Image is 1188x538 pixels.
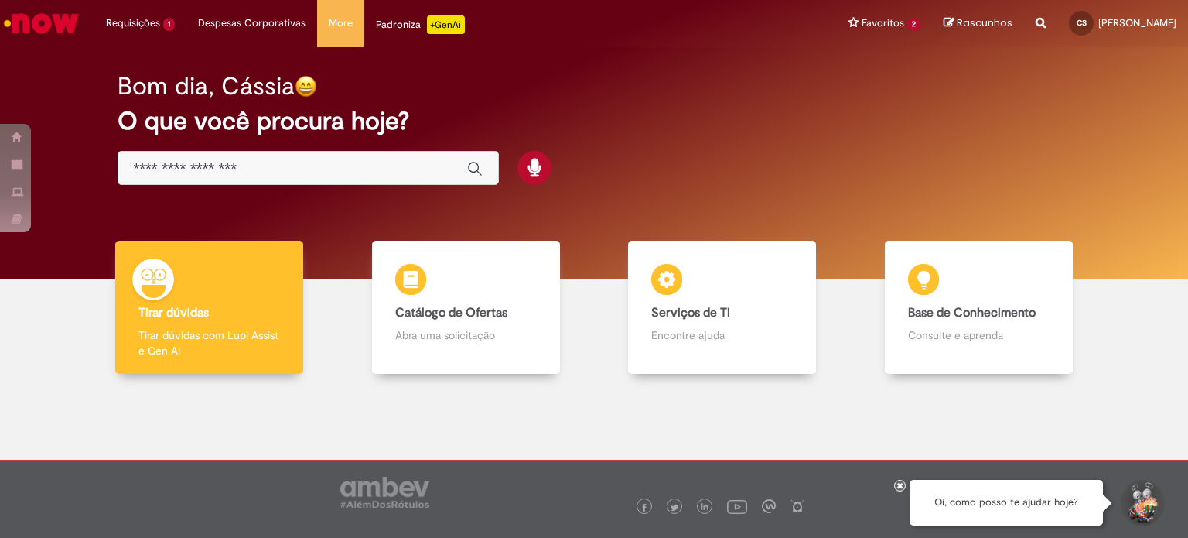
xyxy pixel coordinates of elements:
[81,241,338,375] a: Tirar dúvidas Tirar dúvidas com Lupi Assist e Gen Ai
[908,327,1050,343] p: Consulte e aprenda
[762,499,776,513] img: logo_footer_workplace.png
[790,499,804,513] img: logo_footer_naosei.png
[1077,18,1087,28] span: CS
[395,305,507,320] b: Catálogo de Ofertas
[427,15,465,34] p: +GenAi
[138,327,280,358] p: Tirar dúvidas com Lupi Assist e Gen Ai
[1098,16,1176,29] span: [PERSON_NAME]
[198,15,306,31] span: Despesas Corporativas
[338,241,595,375] a: Catálogo de Ofertas Abra uma solicitação
[651,327,793,343] p: Encontre ajuda
[907,18,920,31] span: 2
[908,305,1036,320] b: Base de Conhecimento
[651,305,730,320] b: Serviços de TI
[2,8,81,39] img: ServiceNow
[138,305,209,320] b: Tirar dúvidas
[295,75,317,98] img: happy-face.png
[851,241,1108,375] a: Base de Conhecimento Consulte e aprenda
[671,504,678,512] img: logo_footer_twitter.png
[910,480,1103,526] div: Oi, como posso te ajudar hoje?
[1118,480,1165,526] button: Iniciar Conversa de Suporte
[329,15,353,31] span: More
[594,241,851,375] a: Serviços de TI Encontre ajuda
[106,15,160,31] span: Requisições
[944,16,1012,31] a: Rascunhos
[727,496,747,516] img: logo_footer_youtube.png
[640,504,648,512] img: logo_footer_facebook.png
[118,108,1071,135] h2: O que você procura hoje?
[163,18,175,31] span: 1
[957,15,1012,30] span: Rascunhos
[118,73,295,100] h2: Bom dia, Cássia
[340,477,429,508] img: logo_footer_ambev_rotulo_gray.png
[395,327,537,343] p: Abra uma solicitação
[376,15,465,34] div: Padroniza
[701,503,708,512] img: logo_footer_linkedin.png
[862,15,904,31] span: Favoritos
